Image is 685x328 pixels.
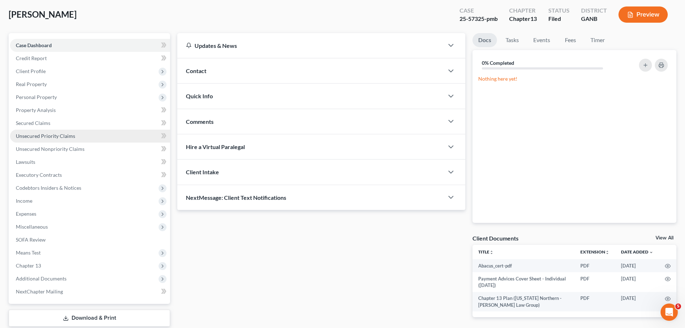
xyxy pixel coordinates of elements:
span: Case Dashboard [16,42,52,48]
span: Personal Property [16,94,57,100]
a: Unsecured Priority Claims [10,130,170,143]
a: Property Analysis [10,104,170,117]
td: [DATE] [615,272,659,292]
a: Fees [559,33,582,47]
iframe: Intercom live chat [661,304,678,321]
td: [DATE] [615,259,659,272]
a: NextChapter Mailing [10,285,170,298]
span: Expenses [16,211,36,217]
span: Secured Claims [16,120,50,126]
button: Preview [618,6,668,23]
a: Secured Claims [10,117,170,130]
span: Client Intake [186,169,219,175]
a: SOFA Review [10,233,170,246]
span: NextChapter Mailing [16,288,63,295]
a: Events [528,33,556,47]
div: Updates & News [186,42,435,49]
a: Tasks [500,33,525,47]
a: Date Added expand_more [621,249,653,255]
span: Lawsuits [16,159,35,165]
span: 5 [675,304,681,309]
span: Means Test [16,250,41,256]
td: Payment Advices Cover Sheet - Individual ([DATE]) [472,272,575,292]
i: expand_more [649,250,653,255]
td: PDF [575,272,615,292]
span: [PERSON_NAME] [9,9,77,19]
a: Lawsuits [10,156,170,169]
a: Case Dashboard [10,39,170,52]
span: Unsecured Priority Claims [16,133,75,139]
span: Contact [186,67,206,74]
a: Docs [472,33,497,47]
a: Titleunfold_more [478,249,494,255]
span: Real Property [16,81,47,87]
td: PDF [575,292,615,312]
a: Executory Contracts [10,169,170,181]
a: Download & Print [9,310,170,327]
span: Unsecured Nonpriority Claims [16,146,85,152]
div: 25-57325-pmb [460,15,498,23]
td: Chapter 13 Plan ([US_STATE] Northern - [PERSON_NAME] Law Group) [472,292,575,312]
span: Additional Documents [16,275,67,282]
a: Extensionunfold_more [580,249,609,255]
i: unfold_more [489,250,494,255]
a: View All [656,235,673,241]
span: Chapter 13 [16,262,41,269]
span: Property Analysis [16,107,56,113]
td: PDF [575,259,615,272]
strong: 0% Completed [482,60,514,66]
div: Chapter [509,15,537,23]
span: Executory Contracts [16,172,62,178]
div: GANB [581,15,607,23]
span: Codebtors Insiders & Notices [16,185,81,191]
span: SOFA Review [16,237,46,243]
span: Quick Info [186,93,213,99]
td: [DATE] [615,292,659,312]
a: Credit Report [10,52,170,65]
span: 13 [530,15,537,22]
span: Comments [186,118,214,125]
div: Client Documents [472,234,519,242]
div: Filed [548,15,570,23]
a: Unsecured Nonpriority Claims [10,143,170,156]
div: Case [460,6,498,15]
span: Miscellaneous [16,224,48,230]
span: Hire a Virtual Paralegal [186,143,245,150]
p: Nothing here yet! [478,75,671,82]
div: District [581,6,607,15]
span: Income [16,198,32,204]
span: NextMessage: Client Text Notifications [186,194,286,201]
div: Chapter [509,6,537,15]
span: Credit Report [16,55,47,61]
i: unfold_more [605,250,609,255]
a: Timer [585,33,611,47]
td: Abacus_cert-pdf [472,259,575,272]
div: Status [548,6,570,15]
span: Client Profile [16,68,46,74]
